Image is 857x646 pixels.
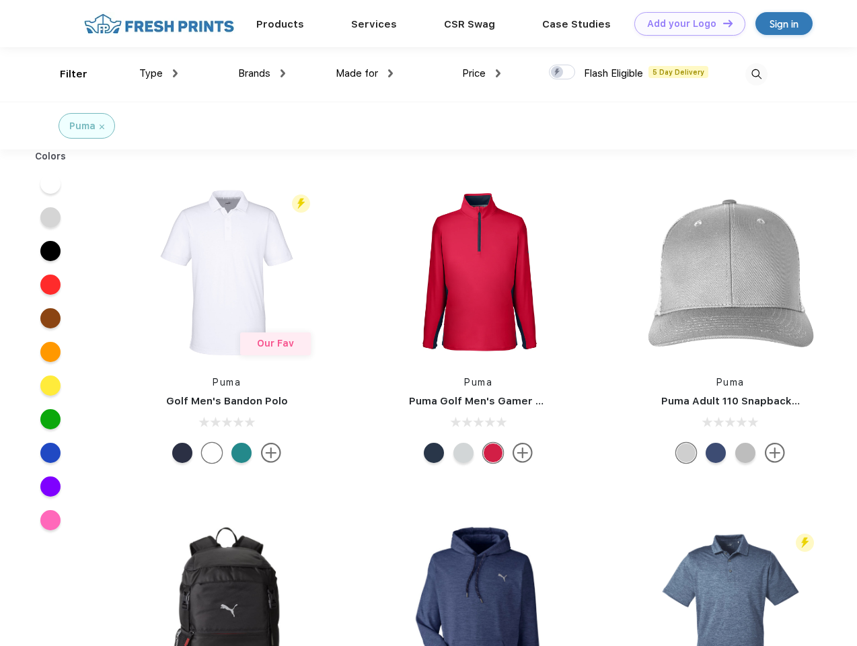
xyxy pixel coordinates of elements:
[261,443,281,463] img: more.svg
[496,69,500,77] img: dropdown.png
[641,183,820,362] img: func=resize&h=266
[706,443,726,463] div: Peacoat Qut Shd
[462,67,486,79] span: Price
[60,67,87,82] div: Filter
[351,18,397,30] a: Services
[388,69,393,77] img: dropdown.png
[281,69,285,77] img: dropdown.png
[137,183,316,362] img: func=resize&h=266
[213,377,241,388] a: Puma
[238,67,270,79] span: Brands
[453,443,474,463] div: High Rise
[765,443,785,463] img: more.svg
[173,69,178,77] img: dropdown.png
[647,18,716,30] div: Add your Logo
[256,18,304,30] a: Products
[676,443,696,463] div: Quarry Brt Whit
[424,443,444,463] div: Navy Blazer
[464,377,492,388] a: Puma
[483,443,503,463] div: Ski Patrol
[292,194,310,213] img: flash_active_toggle.svg
[100,124,104,129] img: filter_cancel.svg
[69,119,96,133] div: Puma
[648,66,708,78] span: 5 Day Delivery
[166,395,288,407] a: Golf Men's Bandon Polo
[139,67,163,79] span: Type
[755,12,813,35] a: Sign in
[257,338,294,349] span: Our Fav
[735,443,755,463] div: Quarry with Brt Whit
[172,443,192,463] div: Navy Blazer
[444,18,495,30] a: CSR Swag
[770,16,798,32] div: Sign in
[25,149,77,164] div: Colors
[336,67,378,79] span: Made for
[389,183,568,362] img: func=resize&h=266
[716,377,745,388] a: Puma
[796,534,814,552] img: flash_active_toggle.svg
[513,443,533,463] img: more.svg
[723,20,733,27] img: DT
[409,395,622,407] a: Puma Golf Men's Gamer Golf Quarter-Zip
[202,443,222,463] div: Bright White
[231,443,252,463] div: Green Lagoon
[745,63,768,85] img: desktop_search.svg
[584,67,643,79] span: Flash Eligible
[80,12,238,36] img: fo%20logo%202.webp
